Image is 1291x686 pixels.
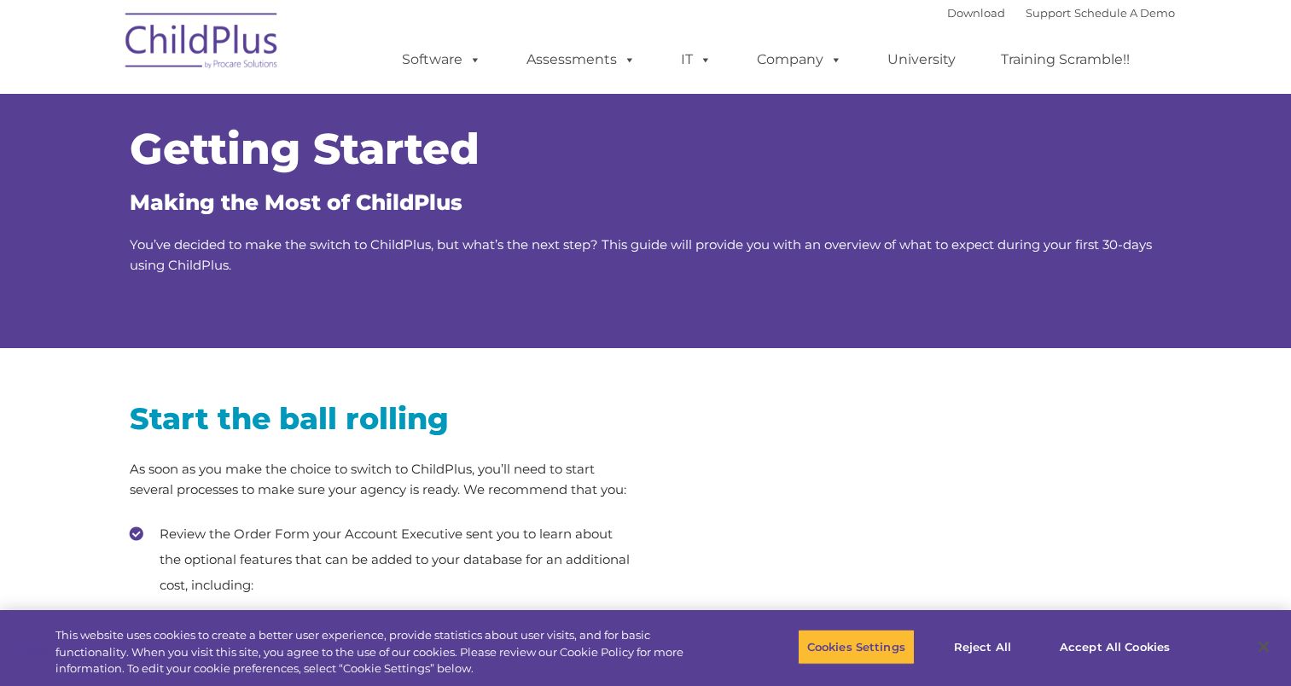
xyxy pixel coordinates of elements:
[130,189,462,215] span: Making the Most of ChildPlus
[798,629,915,665] button: Cookies Settings
[664,43,729,77] a: IT
[130,123,480,175] span: Getting Started
[259,609,266,621] sup: ©
[947,6,1175,20] font: |
[509,43,653,77] a: Assessments
[130,459,633,500] p: As soon as you make the choice to switch to ChildPlus, you’ll need to start several processes to ...
[189,607,633,658] li: – Utilize a single system for data management: ChildPlus with the DRDP built-in.
[385,43,498,77] a: Software
[55,627,710,677] div: This website uses cookies to create a better user experience, provide statistics about user visit...
[947,6,1005,20] a: Download
[740,43,859,77] a: Company
[870,43,973,77] a: University
[984,43,1147,77] a: Training Scramble!!
[1050,629,1179,665] button: Accept All Cookies
[1074,6,1175,20] a: Schedule A Demo
[130,399,633,438] h2: Start the ball rolling
[117,1,288,86] img: ChildPlus by Procare Solutions
[929,629,1036,665] button: Reject All
[130,236,1152,273] span: You’ve decided to make the switch to ChildPlus, but what’s the next step? This guide will provide...
[1245,628,1282,666] button: Close
[1026,6,1071,20] a: Support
